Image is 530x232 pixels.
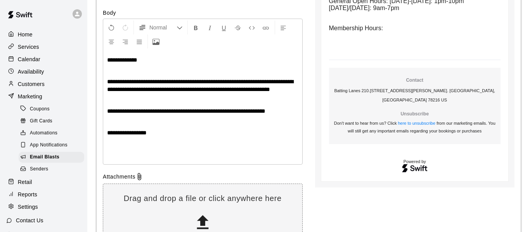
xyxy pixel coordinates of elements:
button: Left Align [277,21,290,34]
a: Customers [6,78,81,90]
p: Retail [18,178,32,186]
button: Format Bold [189,21,203,34]
a: Email Blasts [19,151,87,163]
a: Services [6,41,81,53]
a: Retail [6,176,81,188]
button: Insert Code [245,21,258,34]
p: Marketing [18,93,42,100]
button: Insert Link [259,21,272,34]
p: Availability [18,68,44,76]
p: Home [18,31,33,38]
p: Don't want to hear from us? Click from our marketing emails. You will still get any important ema... [332,119,498,135]
a: Marketing [6,91,81,102]
p: Contact Us [16,217,43,224]
p: Services [18,43,39,51]
a: Reports [6,189,81,200]
a: Calendar [6,53,81,65]
p: Customers [18,80,45,88]
span: Normal [149,24,177,31]
div: Email Blasts [19,152,84,163]
span: App Notifications [30,141,68,149]
img: Swift logo [402,163,428,174]
a: Home [6,29,81,40]
div: Coupons [19,104,84,115]
div: Gift Cards [19,116,84,127]
button: Format Underline [217,21,230,34]
a: Coupons [19,103,87,115]
p: Contact [332,77,498,84]
button: Justify Align [133,34,146,48]
label: Body [103,9,303,17]
div: App Notifications [19,140,84,151]
span: Coupons [30,105,50,113]
div: Senders [19,164,84,175]
button: Right Align [119,34,132,48]
a: Automations [19,127,87,139]
button: Format Italics [203,21,217,34]
a: App Notifications [19,139,87,151]
p: Settings [18,203,38,211]
span: Membership Hours: [329,25,383,31]
span: Email Blasts [30,153,59,161]
p: Powered by [329,160,501,164]
button: Formatting Options [135,21,186,34]
p: Batting Lanes 210 . [STREET_ADDRESS][PERSON_NAME]. [GEOGRAPHIC_DATA], [GEOGRAPHIC_DATA] 78216 US [332,86,498,105]
a: Senders [19,163,87,175]
span: Automations [30,129,57,137]
span: Gift Cards [30,117,52,125]
button: Format Strikethrough [231,21,244,34]
div: Attachments [103,173,303,180]
p: Drag and drop a file or click anywhere here [103,193,302,204]
a: Settings [6,201,81,213]
button: Redo [119,21,132,34]
a: Gift Cards [19,115,87,127]
button: Upload Image [149,34,163,48]
a: Availability [6,66,81,77]
button: Undo [105,21,118,34]
p: Unsubscribe [332,111,498,117]
div: Automations [19,128,84,139]
span: Senders [30,165,48,173]
p: Reports [18,191,37,198]
button: Center Align [105,34,118,48]
p: Calendar [18,55,40,63]
a: here to unsubscribe [398,121,435,125]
